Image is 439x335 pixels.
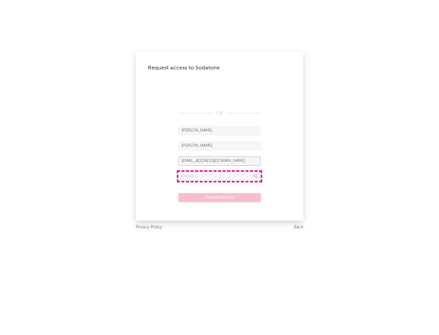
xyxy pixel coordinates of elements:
[178,110,261,117] div: OR
[178,141,261,150] input: Last Name
[136,224,162,231] a: Privacy Policy
[148,64,291,72] div: Request access to Sodatone
[178,126,261,135] input: First Name
[178,157,261,166] input: Email
[294,224,303,231] a: Back
[178,172,261,181] input: Division
[178,193,261,202] button: Request Access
